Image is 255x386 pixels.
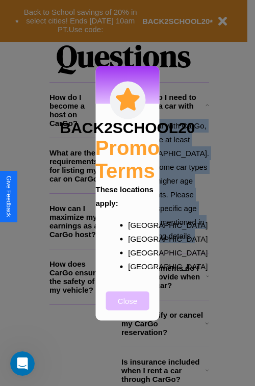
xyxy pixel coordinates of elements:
iframe: Intercom live chat [10,351,35,376]
b: These locations apply: [96,185,154,207]
p: [GEOGRAPHIC_DATA] [128,259,147,273]
p: [GEOGRAPHIC_DATA] [128,218,147,231]
button: Close [106,291,149,310]
h2: Promo Terms [95,136,160,182]
h3: BACK2SCHOOL20 [60,119,195,136]
p: [GEOGRAPHIC_DATA] [128,231,147,245]
div: Give Feedback [5,176,12,217]
p: [GEOGRAPHIC_DATA] [128,245,147,259]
